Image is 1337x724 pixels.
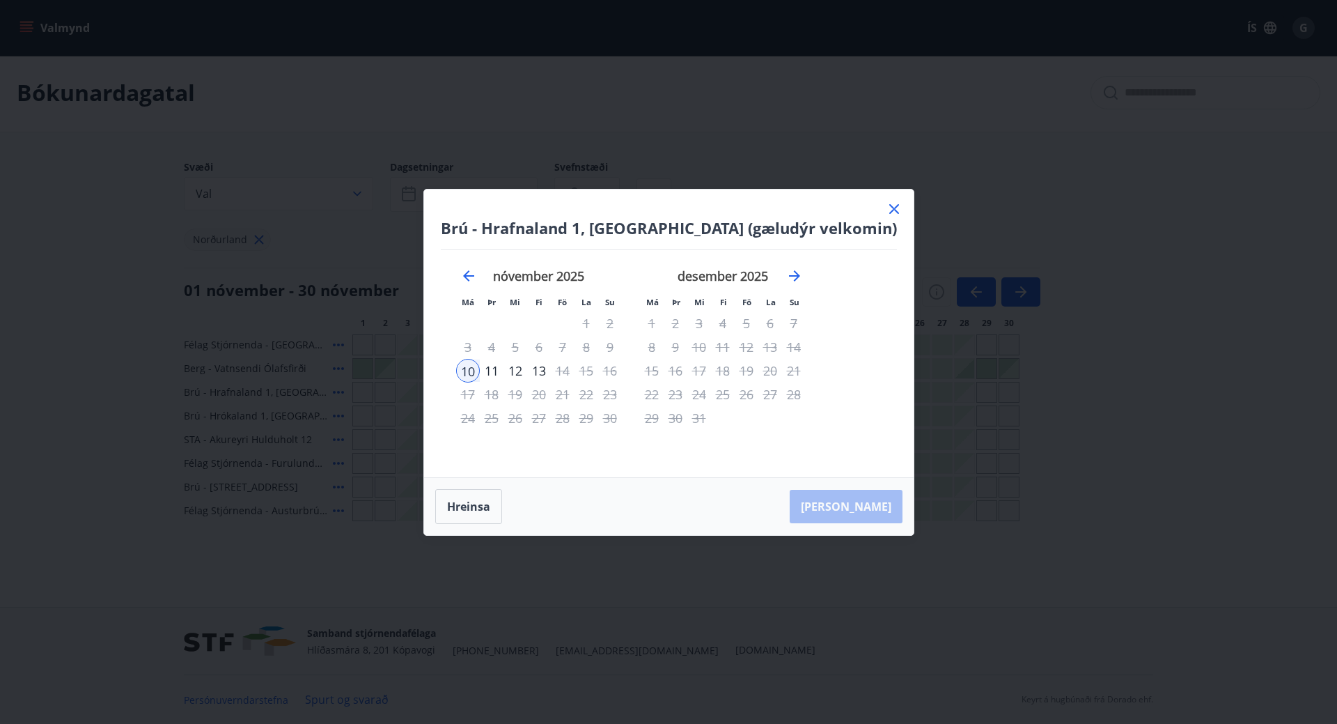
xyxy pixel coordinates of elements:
td: Not available. sunnudagur, 14. desember 2025 [782,335,806,359]
td: Not available. miðvikudagur, 17. desember 2025 [687,359,711,383]
td: Choose fimmtudagur, 13. nóvember 2025 as your check-out date. It’s available. [527,359,551,383]
small: Su [790,297,799,307]
td: Not available. mánudagur, 17. nóvember 2025 [456,383,480,406]
td: Not available. laugardagur, 27. desember 2025 [758,383,782,406]
td: Not available. mánudagur, 15. desember 2025 [640,359,664,383]
td: Not available. þriðjudagur, 9. desember 2025 [664,335,687,359]
button: Hreinsa [435,489,502,524]
td: Not available. föstudagur, 28. nóvember 2025 [551,406,574,430]
td: Not available. fimmtudagur, 6. nóvember 2025 [527,335,551,359]
div: Move forward to switch to the next month. [786,268,803,284]
strong: desember 2025 [678,268,768,284]
td: Not available. laugardagur, 1. nóvember 2025 [574,311,598,335]
strong: nóvember 2025 [493,268,584,284]
div: Aðeins útritun í boði [527,335,551,359]
td: Not available. sunnudagur, 30. nóvember 2025 [598,406,622,430]
td: Not available. miðvikudagur, 24. desember 2025 [687,383,711,406]
td: Not available. laugardagur, 6. desember 2025 [758,311,782,335]
td: Not available. miðvikudagur, 5. nóvember 2025 [503,335,527,359]
td: Not available. þriðjudagur, 25. nóvember 2025 [480,406,503,430]
td: Not available. sunnudagur, 7. desember 2025 [782,311,806,335]
td: Not available. fimmtudagur, 20. nóvember 2025 [527,383,551,406]
small: Su [605,297,615,307]
td: Not available. mánudagur, 8. desember 2025 [640,335,664,359]
td: Not available. laugardagur, 8. nóvember 2025 [574,335,598,359]
td: Not available. mánudagur, 1. desember 2025 [640,311,664,335]
div: Aðeins útritun í boði [527,359,551,383]
td: Not available. mánudagur, 22. desember 2025 [640,383,664,406]
td: Not available. þriðjudagur, 30. desember 2025 [664,406,687,430]
td: Not available. mánudagur, 24. nóvember 2025 [456,406,480,430]
td: Choose miðvikudagur, 12. nóvember 2025 as your check-out date. It’s available. [503,359,527,383]
td: Not available. sunnudagur, 9. nóvember 2025 [598,335,622,359]
div: Aðeins útritun í boði [735,311,758,335]
td: Not available. fimmtudagur, 11. desember 2025 [711,335,735,359]
td: Not available. miðvikudagur, 26. nóvember 2025 [503,406,527,430]
td: Not available. þriðjudagur, 18. nóvember 2025 [480,383,503,406]
h4: Brú - Hrafnaland 1, [GEOGRAPHIC_DATA] (gæludýr velkomin) [441,217,897,238]
td: Not available. laugardagur, 13. desember 2025 [758,335,782,359]
small: Fö [558,297,567,307]
td: Not available. laugardagur, 20. desember 2025 [758,359,782,383]
div: 11 [480,359,503,383]
small: La [581,297,591,307]
div: Calendar [441,250,823,461]
td: Not available. þriðjudagur, 23. desember 2025 [664,383,687,406]
div: Aðeins útritun í boði [551,383,574,406]
small: Fi [535,297,542,307]
td: Not available. miðvikudagur, 3. desember 2025 [687,311,711,335]
td: Not available. laugardagur, 29. nóvember 2025 [574,406,598,430]
td: Not available. föstudagur, 26. desember 2025 [735,383,758,406]
div: Aðeins útritun í boði [711,359,735,383]
td: Selected as start date. mánudagur, 10. nóvember 2025 [456,359,480,383]
small: Mi [510,297,520,307]
td: Not available. föstudagur, 12. desember 2025 [735,335,758,359]
td: Not available. þriðjudagur, 16. desember 2025 [664,359,687,383]
td: Not available. fimmtudagur, 4. desember 2025 [711,311,735,335]
div: 12 [503,359,527,383]
div: Aðeins útritun í boði [735,335,758,359]
td: Not available. sunnudagur, 23. nóvember 2025 [598,383,622,406]
td: Not available. miðvikudagur, 10. desember 2025 [687,335,711,359]
small: Fi [720,297,727,307]
td: Not available. sunnudagur, 28. desember 2025 [782,383,806,406]
td: Not available. þriðjudagur, 4. nóvember 2025 [480,335,503,359]
td: Not available. miðvikudagur, 19. nóvember 2025 [503,383,527,406]
td: Not available. sunnudagur, 21. desember 2025 [782,359,806,383]
td: Not available. þriðjudagur, 2. desember 2025 [664,311,687,335]
td: Not available. fimmtudagur, 27. nóvember 2025 [527,406,551,430]
small: Má [462,297,474,307]
td: Not available. föstudagur, 7. nóvember 2025 [551,335,574,359]
small: Þr [487,297,496,307]
small: Fö [742,297,751,307]
div: Aðeins útritun í boði [551,406,574,430]
td: Not available. fimmtudagur, 18. desember 2025 [711,359,735,383]
td: Not available. sunnudagur, 2. nóvember 2025 [598,311,622,335]
td: Choose þriðjudagur, 11. nóvember 2025 as your check-out date. It’s available. [480,359,503,383]
td: Not available. föstudagur, 21. nóvember 2025 [551,383,574,406]
small: Þr [672,297,680,307]
td: Not available. miðvikudagur, 31. desember 2025 [687,406,711,430]
td: Not available. föstudagur, 19. desember 2025 [735,359,758,383]
td: Not available. mánudagur, 3. nóvember 2025 [456,335,480,359]
td: Not available. laugardagur, 22. nóvember 2025 [574,383,598,406]
small: Mi [694,297,705,307]
div: Move backward to switch to the previous month. [460,268,477,284]
td: Not available. föstudagur, 14. nóvember 2025 [551,359,574,383]
small: Má [646,297,659,307]
small: La [766,297,776,307]
td: Not available. föstudagur, 5. desember 2025 [735,311,758,335]
div: Aðeins innritun í boði [456,359,480,383]
td: Not available. sunnudagur, 16. nóvember 2025 [598,359,622,383]
td: Not available. laugardagur, 15. nóvember 2025 [574,359,598,383]
td: Not available. mánudagur, 29. desember 2025 [640,406,664,430]
td: Not available. fimmtudagur, 25. desember 2025 [711,383,735,406]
